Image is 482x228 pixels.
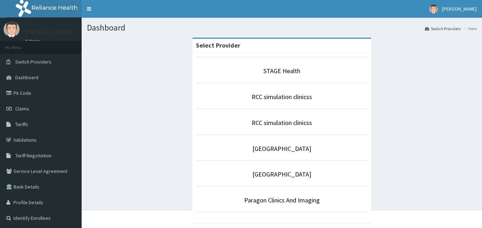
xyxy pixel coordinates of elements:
span: Switch Providers [15,59,51,65]
a: RCC simulation clinicss [252,93,312,101]
a: RCC simulation clinicss [252,119,312,127]
a: [GEOGRAPHIC_DATA] [252,170,311,178]
img: User Image [429,5,438,13]
h1: Dashboard [87,23,477,32]
strong: Select Provider [196,41,240,49]
span: Dashboard [15,74,38,81]
a: [GEOGRAPHIC_DATA] [252,145,311,153]
span: Claims [15,105,29,112]
li: Here [461,26,477,32]
a: Online [25,39,42,44]
a: STAGE Health [263,67,300,75]
img: User Image [4,21,20,37]
span: Tariff Negotiation [15,152,51,159]
p: [PERSON_NAME] [25,29,71,35]
a: Switch Providers [425,26,461,32]
span: Tariffs [15,121,28,127]
span: [PERSON_NAME] [442,6,477,12]
a: Paragon Clinics And Imaging [244,196,320,204]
